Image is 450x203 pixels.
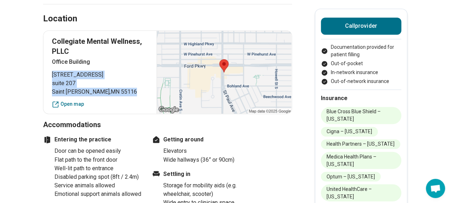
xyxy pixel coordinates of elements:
[321,43,401,58] li: Documentation provided for patient filling
[321,78,401,85] li: Out-of-network insurance
[54,189,143,198] li: Emotional support animals allowed
[321,69,401,76] li: In-network insurance
[321,94,401,103] h2: Insurance
[52,71,148,79] span: [STREET_ADDRESS]
[52,58,148,66] p: Office Building
[321,127,378,136] li: Cigna – [US_STATE]
[52,100,148,108] a: Open map
[321,139,400,149] li: Health Partners – [US_STATE]
[54,181,143,189] li: Service animals allowed
[152,135,252,144] h4: Getting around
[163,147,252,155] li: Elevators
[163,155,252,164] li: Wide hallways (36” or 90cm)
[321,60,401,67] li: Out-of-pocket
[321,172,381,181] li: Optum – [US_STATE]
[54,172,143,181] li: Disabled parking spot (8ft / 2.4m)
[152,170,252,178] h4: Settling in
[52,79,148,88] span: suite 207
[54,155,143,164] li: Flat path to the front door
[43,13,77,25] h2: Location
[43,120,292,130] h3: Accommodations
[321,17,401,35] button: Callprovider
[163,181,252,198] li: Storage for mobility aids (e.g. wheelchair, scooter)
[54,147,143,155] li: Door can be opened easily
[54,164,143,172] li: Well-lit path to entrance
[52,36,148,56] p: Collegiate Mental Wellness, PLLC
[321,184,401,201] li: United HealthCare – [US_STATE]
[321,43,401,85] ul: Payment options
[52,88,148,96] span: Saint [PERSON_NAME] , MN 55116
[321,107,401,124] li: Blue Cross Blue Shield – [US_STATE]
[426,179,445,198] div: Open chat
[321,152,401,169] li: Medica Health Plans – [US_STATE]
[43,135,143,144] h4: Entering the practice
